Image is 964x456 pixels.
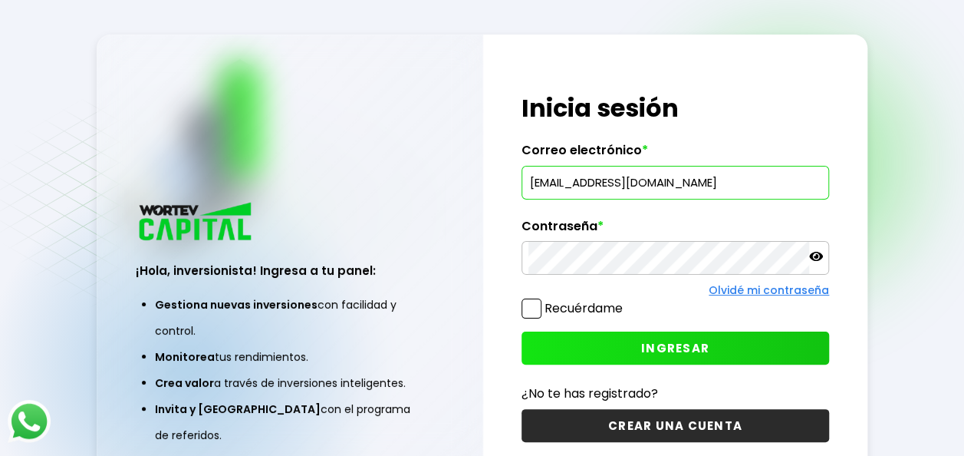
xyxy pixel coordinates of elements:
p: ¿No te has registrado? [521,384,829,403]
h1: Inicia sesión [521,90,829,127]
span: INGRESAR [641,340,709,356]
li: a través de inversiones inteligentes. [155,370,424,396]
label: Contraseña [521,219,829,242]
li: con facilidad y control. [155,292,424,344]
button: CREAR UNA CUENTA [521,409,829,442]
a: Olvidé mi contraseña [709,283,829,298]
span: Monitorea [155,349,215,365]
span: Invita y [GEOGRAPHIC_DATA] [155,401,321,417]
img: logo_wortev_capital [136,200,257,246]
span: Crea valor [155,375,214,391]
label: Recuérdame [545,299,623,317]
label: Correo electrónico [521,143,829,166]
a: ¿No te has registrado?CREAR UNA CUENTA [521,384,829,442]
button: INGRESAR [521,332,829,365]
li: tus rendimientos. [155,344,424,370]
img: logos_whatsapp-icon.242b2217.svg [8,400,51,443]
h3: ¡Hola, inversionista! Ingresa a tu panel: [136,262,443,279]
input: hola@wortev.capital [528,167,822,199]
span: Gestiona nuevas inversiones [155,297,317,312]
li: con el programa de referidos. [155,396,424,448]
